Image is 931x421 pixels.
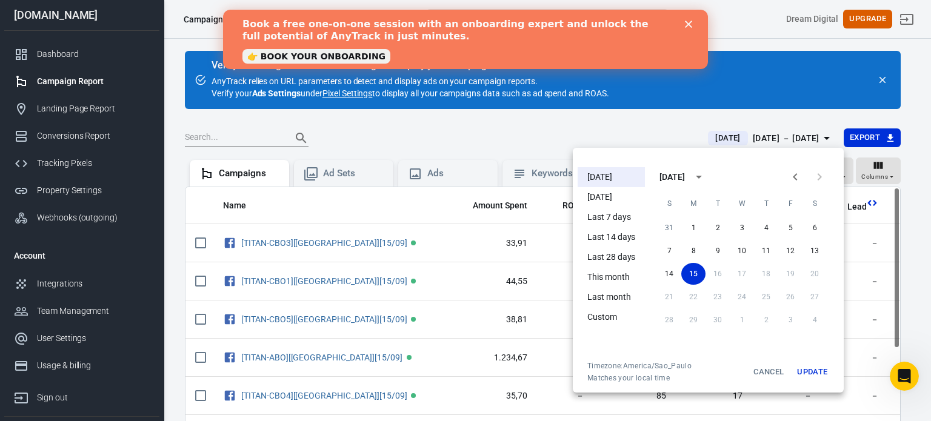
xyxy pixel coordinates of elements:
li: Custom [578,307,645,327]
li: Last 28 days [578,247,645,267]
li: This month [578,267,645,287]
button: 8 [681,240,706,262]
span: Friday [779,191,801,216]
span: Sunday [658,191,680,216]
button: 1 [681,217,706,239]
span: Matches your local time [587,373,692,383]
button: Update [793,361,832,383]
span: Monday [682,191,704,216]
div: Close [462,11,474,18]
button: 4 [754,217,778,239]
li: [DATE] [578,167,645,187]
span: Tuesday [707,191,729,216]
button: Cancel [749,361,788,383]
button: 10 [730,240,754,262]
button: 5 [778,217,803,239]
button: 9 [706,240,730,262]
button: 11 [754,240,778,262]
button: 12 [778,240,803,262]
li: Last 7 days [578,207,645,227]
button: 13 [803,240,827,262]
button: 14 [657,263,681,285]
button: Previous month [783,165,807,189]
span: Saturday [804,191,826,216]
div: [DATE] [659,171,685,184]
iframe: Intercom live chat banner [223,10,708,69]
li: [DATE] [578,187,645,207]
button: 6 [803,217,827,239]
button: 15 [681,263,706,285]
li: Last 14 days [578,227,645,247]
button: calendar view is open, switch to year view [689,167,709,187]
button: 7 [657,240,681,262]
li: Last month [578,287,645,307]
iframe: Intercom live chat [890,362,919,391]
span: Thursday [755,191,777,216]
button: 31 [657,217,681,239]
span: Wednesday [731,191,753,216]
button: 2 [706,217,730,239]
div: Timezone: America/Sao_Paulo [587,361,692,371]
button: 3 [730,217,754,239]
